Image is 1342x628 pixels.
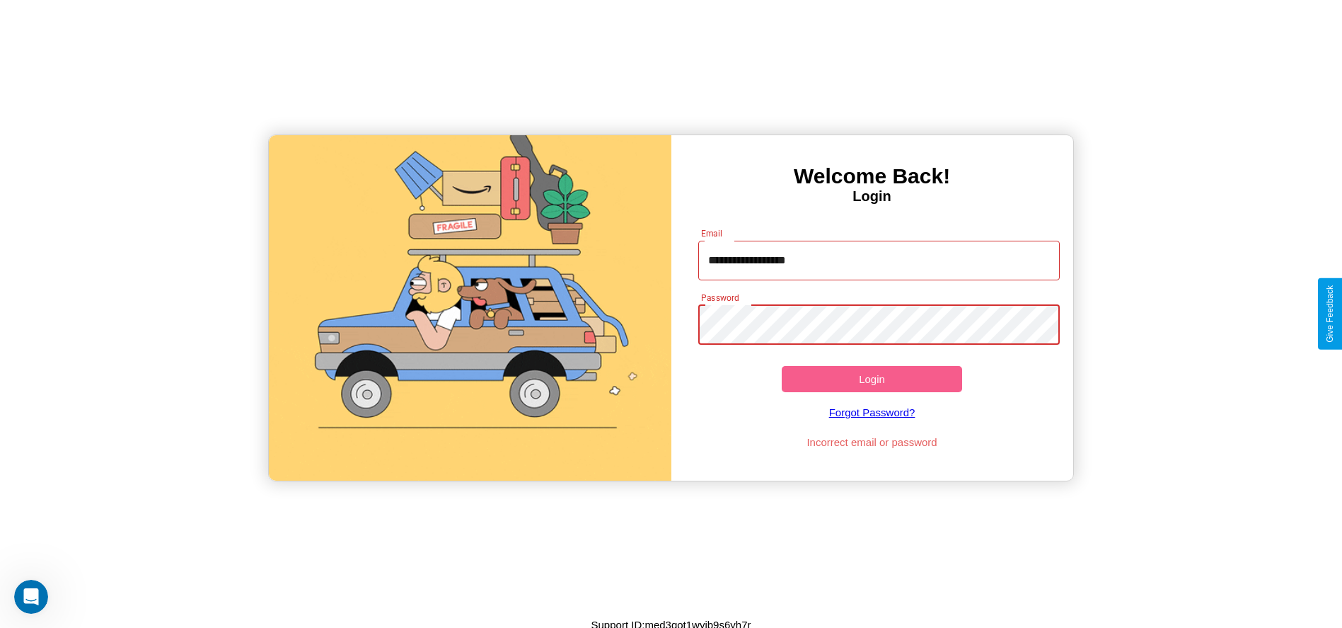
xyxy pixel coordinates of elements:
div: Give Feedback [1325,285,1335,343]
a: Forgot Password? [691,392,1053,433]
img: gif [269,135,671,481]
p: Incorrect email or password [691,433,1053,452]
button: Login [782,366,963,392]
label: Email [701,227,723,239]
iframe: Intercom live chat [14,580,48,614]
label: Password [701,292,739,304]
h4: Login [671,188,1073,205]
h3: Welcome Back! [671,164,1073,188]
